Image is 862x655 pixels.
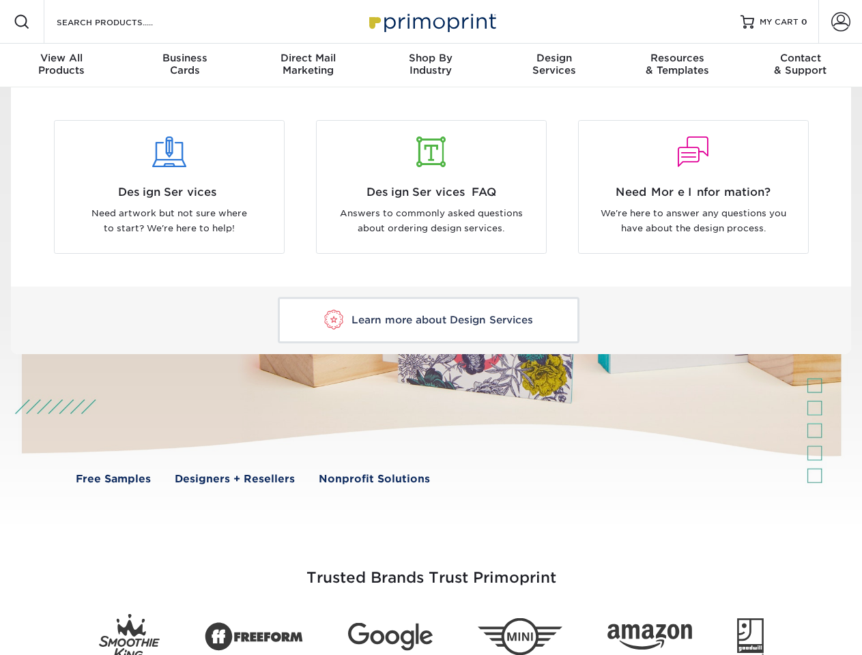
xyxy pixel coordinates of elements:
span: Design [493,52,616,64]
span: MY CART [760,16,799,28]
a: Learn more about Design Services [278,297,579,343]
span: Design Services FAQ [327,184,536,201]
div: Industry [369,52,492,76]
span: Direct Mail [246,52,369,64]
h3: Trusted Brands Trust Primoprint [32,536,831,603]
div: Services [493,52,616,76]
div: Marketing [246,52,369,76]
a: Shop ByIndustry [369,44,492,87]
div: Cards [123,52,246,76]
img: Google [348,623,433,651]
span: 0 [801,17,807,27]
p: We're here to answer any questions you have about the design process. [589,206,798,237]
img: Goodwill [737,618,764,655]
span: Design Services [65,184,274,201]
a: Need More Information? We're here to answer any questions you have about the design process. [573,120,814,254]
p: Answers to commonly asked questions about ordering design services. [327,206,536,237]
span: Learn more about Design Services [351,314,533,326]
a: Design Services FAQ Answers to commonly asked questions about ordering design services. [311,120,552,254]
div: & Support [739,52,862,76]
img: Amazon [607,624,692,650]
a: Direct MailMarketing [246,44,369,87]
a: Contact& Support [739,44,862,87]
a: Resources& Templates [616,44,738,87]
a: BusinessCards [123,44,246,87]
input: SEARCH PRODUCTS..... [55,14,188,30]
span: Contact [739,52,862,64]
div: & Templates [616,52,738,76]
img: Primoprint [363,7,500,36]
a: Design Services Need artwork but not sure where to start? We're here to help! [48,120,290,254]
span: Shop By [369,52,492,64]
p: Need artwork but not sure where to start? We're here to help! [65,206,274,237]
span: Resources [616,52,738,64]
span: Need More Information? [589,184,798,201]
a: DesignServices [493,44,616,87]
span: Business [123,52,246,64]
